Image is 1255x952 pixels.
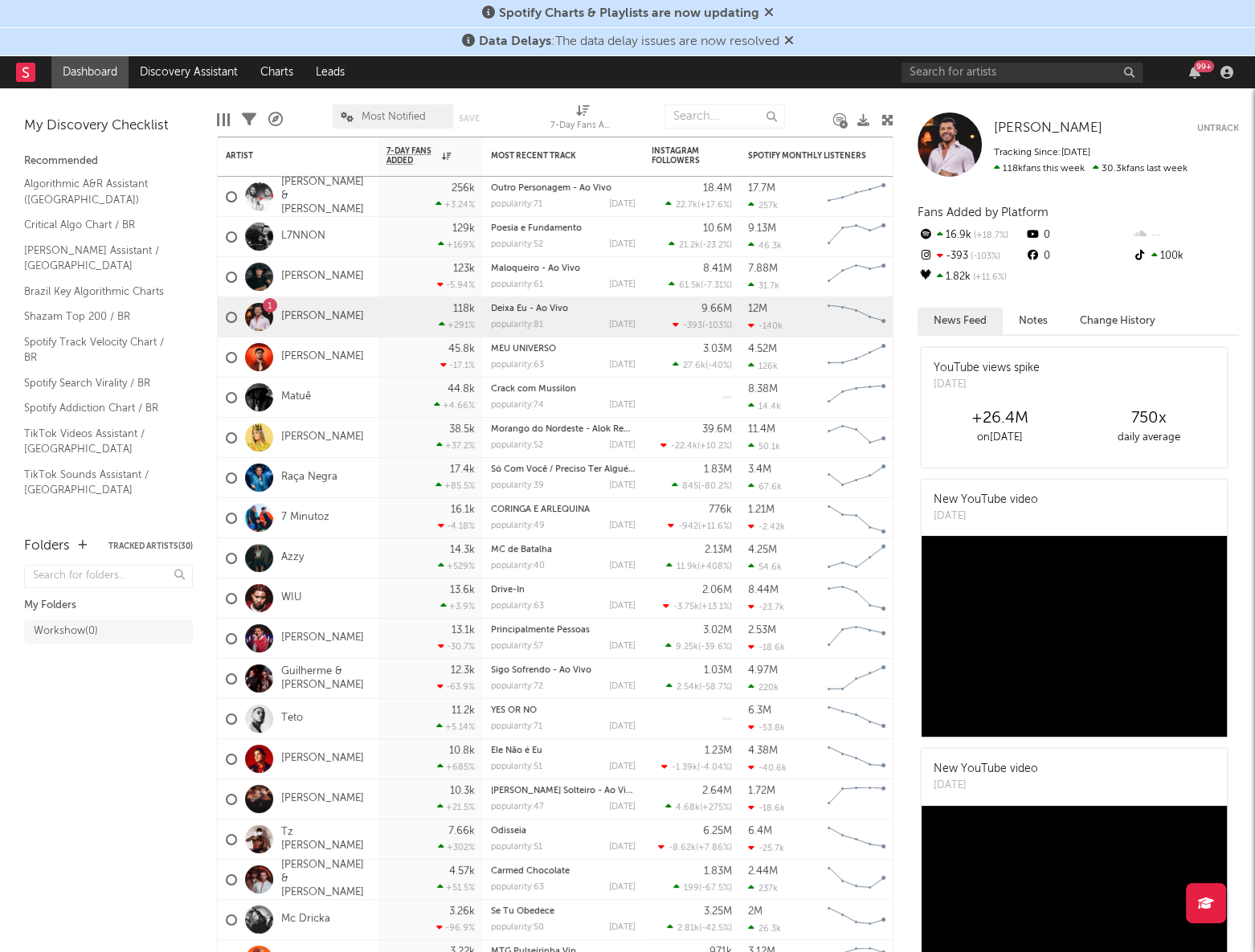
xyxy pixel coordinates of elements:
[491,562,545,570] div: popularity: 40
[491,545,552,554] a: MC de Batalha
[281,859,370,900] a: [PERSON_NAME] & [PERSON_NAME]
[609,762,636,771] div: [DATE]
[24,308,177,325] a: Shazam Top 200 / BR
[1064,308,1171,334] button: Change History
[820,257,893,297] svg: Chart title
[748,344,777,354] div: 4.52M
[994,121,1102,135] span: [PERSON_NAME]
[439,320,475,330] div: +291 %
[451,505,475,515] div: 16.1k
[438,521,475,531] div: -4.18 %
[703,223,732,234] div: 10.6M
[491,184,611,193] a: Outro Personagem - Ao Vivo
[491,264,580,273] a: Maloqueiro - Ao Vivo
[748,682,779,693] div: 220k
[676,643,698,652] span: 9.25k
[491,345,556,353] a: MEU UNIVERSO
[701,482,730,491] span: -80.2 %
[748,321,783,331] div: -140k
[748,240,782,251] div: 46.3k
[491,505,590,514] a: CORINGA E ARLEQUINA
[609,361,636,370] div: [DATE]
[703,183,732,194] div: 18.4M
[665,641,732,652] div: ( )
[702,241,730,250] span: -23.2 %
[1074,409,1223,428] div: 750 x
[449,424,475,435] div: 38.5k
[435,199,475,210] div: +3.24 %
[51,56,129,88] a: Dashboard
[451,665,475,676] div: 12.3k
[703,344,732,354] div: 3.03M
[704,665,732,676] div: 1.03M
[682,482,698,491] span: 845
[24,216,177,234] a: Critical Algo Chart / BR
[491,746,542,755] a: Ele Não é Eu
[918,308,1003,334] button: News Feed
[820,739,893,779] svg: Chart title
[452,183,475,194] div: 256k
[491,184,636,193] div: Outro Personagem - Ao Vivo
[24,242,177,275] a: [PERSON_NAME] Assistant / [GEOGRAPHIC_DATA]
[491,682,543,691] div: popularity: 72
[748,401,781,411] div: 14.4k
[665,802,732,812] div: ( )
[700,763,730,772] span: -4.04 %
[491,401,544,410] div: popularity: 74
[918,267,1024,288] div: 1.82k
[281,230,325,243] a: L7NNON
[820,337,893,378] svg: Chart title
[491,706,636,715] div: YES OR NO
[661,762,732,772] div: ( )
[479,35,551,48] span: Data Delays
[491,304,568,313] a: Deixa Eu - Ao Vivo
[450,786,475,796] div: 10.3k
[459,114,480,123] button: Save
[609,722,636,731] div: [DATE]
[281,913,330,926] a: Mc Dricka
[1024,225,1131,246] div: 0
[820,217,893,257] svg: Chart title
[491,481,544,490] div: popularity: 39
[994,164,1188,174] span: 30.3k fans last week
[609,401,636,410] div: [DATE]
[666,561,732,571] div: ( )
[702,585,732,595] div: 2.06M
[934,360,1040,377] div: YouTube views spike
[438,561,475,571] div: +529 %
[491,224,636,233] div: Poesia e Fundamento
[550,96,615,143] div: 7-Day Fans Added (7-Day Fans Added)
[748,200,778,210] div: 257k
[491,586,525,594] a: Drive-In
[281,310,364,324] a: [PERSON_NAME]
[491,706,537,715] a: YES OR NO
[491,827,636,836] div: Odisseia
[281,350,364,364] a: [PERSON_NAME]
[705,545,732,555] div: 2.13M
[491,545,636,554] div: MC de Batalha
[820,538,893,578] svg: Chart title
[450,585,475,595] div: 13.6k
[491,642,543,651] div: popularity: 57
[281,471,337,484] a: Raça Negra
[820,779,893,819] svg: Chart title
[666,681,732,692] div: ( )
[748,505,775,515] div: 1.21M
[1197,121,1239,137] button: Untrack
[24,116,193,136] div: My Discovery Checklist
[281,390,311,404] a: Matuê
[748,280,779,291] div: 31.7k
[362,112,426,122] span: Most Notified
[281,631,364,645] a: [PERSON_NAME]
[701,683,730,692] span: -58.7 %
[268,96,283,143] div: A&R Pipeline
[820,619,893,659] svg: Chart title
[701,643,730,652] span: -39.6 %
[34,622,98,641] div: Workshow ( 0 )
[281,792,364,806] a: [PERSON_NAME]
[1132,225,1239,246] div: --
[491,722,542,731] div: popularity: 71
[491,240,543,249] div: popularity: 52
[665,199,732,210] div: ( )
[491,626,636,635] div: Principalmente Pessoas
